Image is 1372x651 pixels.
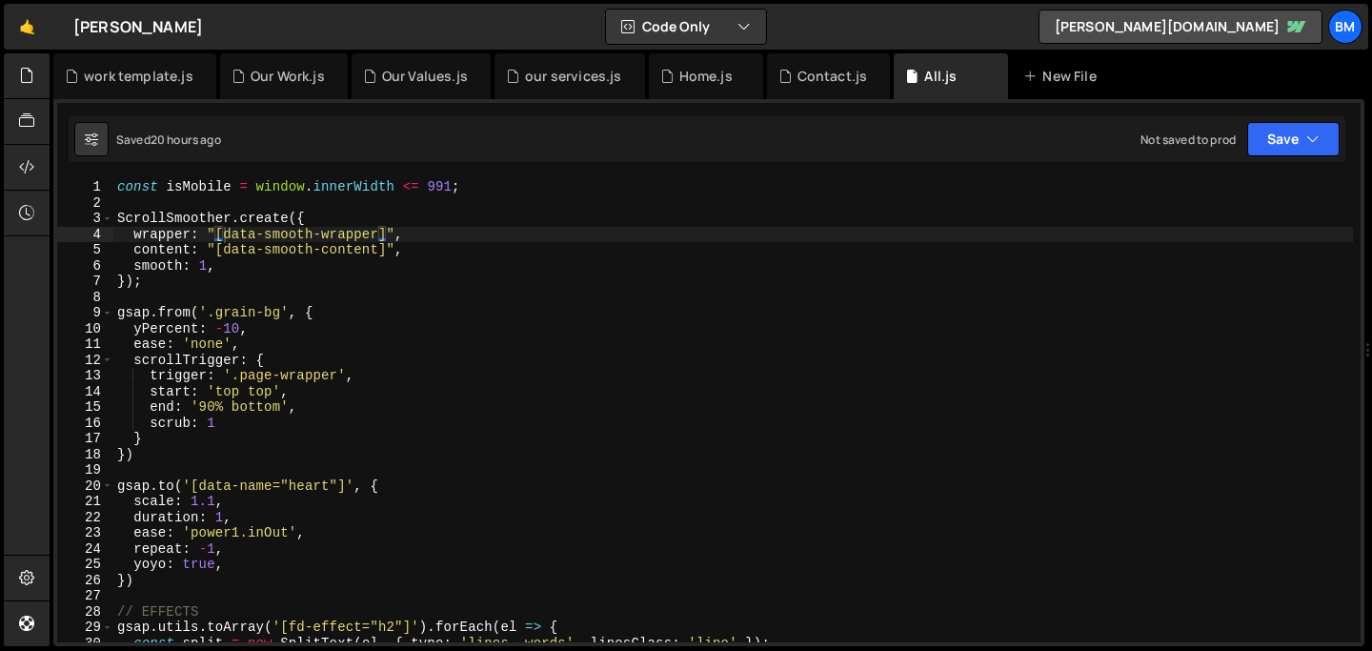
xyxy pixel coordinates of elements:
[525,67,621,86] div: our services.js
[57,227,113,243] div: 4
[57,290,113,306] div: 8
[57,416,113,432] div: 16
[57,494,113,510] div: 21
[57,588,113,604] div: 27
[57,384,113,400] div: 14
[1328,10,1362,44] a: bm
[1023,67,1103,86] div: New File
[57,368,113,384] div: 13
[84,67,193,86] div: work template.js
[1140,132,1236,148] div: Not saved to prod
[57,510,113,526] div: 22
[57,447,113,463] div: 18
[57,557,113,573] div: 25
[797,67,868,86] div: Contact.js
[57,541,113,558] div: 24
[57,399,113,416] div: 15
[57,336,113,353] div: 11
[57,242,113,258] div: 5
[57,321,113,337] div: 10
[924,67,957,86] div: All.js
[57,604,113,620] div: 28
[57,258,113,275] div: 6
[57,195,113,212] div: 2
[57,525,113,541] div: 23
[679,67,733,86] div: Home.js
[57,573,113,589] div: 26
[57,620,113,636] div: 29
[151,132,221,148] div: 20 hours ago
[57,431,113,447] div: 17
[57,211,113,227] div: 3
[57,179,113,195] div: 1
[116,132,221,148] div: Saved
[73,15,203,38] div: [PERSON_NAME]
[4,4,50,50] a: 🤙
[57,274,113,290] div: 7
[606,10,766,44] button: Code Only
[57,353,113,369] div: 12
[57,478,113,495] div: 20
[1039,10,1322,44] a: [PERSON_NAME][DOMAIN_NAME]
[1247,122,1340,156] button: Save
[57,305,113,321] div: 9
[251,67,325,86] div: Our Work.js
[382,67,468,86] div: Our Values.js
[57,462,113,478] div: 19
